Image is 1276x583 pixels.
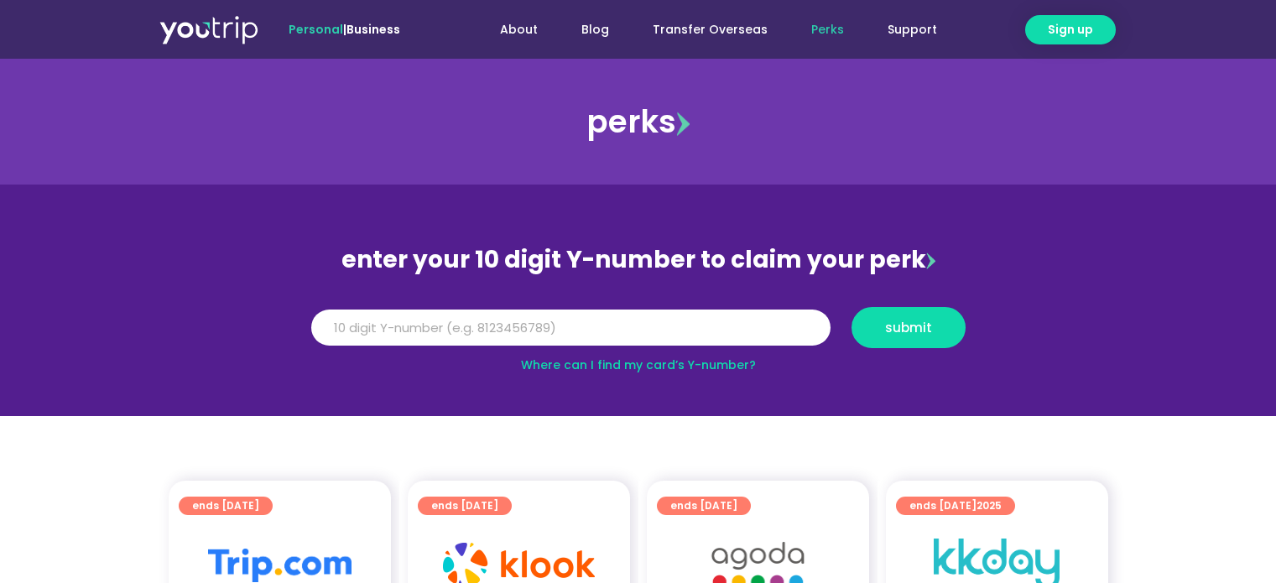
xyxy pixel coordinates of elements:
[1025,15,1116,44] a: Sign up
[560,14,631,45] a: Blog
[977,498,1002,513] span: 2025
[179,497,273,515] a: ends [DATE]
[852,307,966,348] button: submit
[431,497,498,515] span: ends [DATE]
[346,21,400,38] a: Business
[631,14,789,45] a: Transfer Overseas
[896,497,1015,515] a: ends [DATE]2025
[657,497,751,515] a: ends [DATE]
[909,497,1002,515] span: ends [DATE]
[1048,21,1093,39] span: Sign up
[445,14,959,45] nav: Menu
[418,497,512,515] a: ends [DATE]
[289,21,400,38] span: |
[866,14,959,45] a: Support
[670,497,737,515] span: ends [DATE]
[192,497,259,515] span: ends [DATE]
[478,14,560,45] a: About
[289,21,343,38] span: Personal
[311,310,831,346] input: 10 digit Y-number (e.g. 8123456789)
[311,307,966,361] form: Y Number
[521,357,756,373] a: Where can I find my card’s Y-number?
[789,14,866,45] a: Perks
[303,238,974,282] div: enter your 10 digit Y-number to claim your perk
[885,321,932,334] span: submit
